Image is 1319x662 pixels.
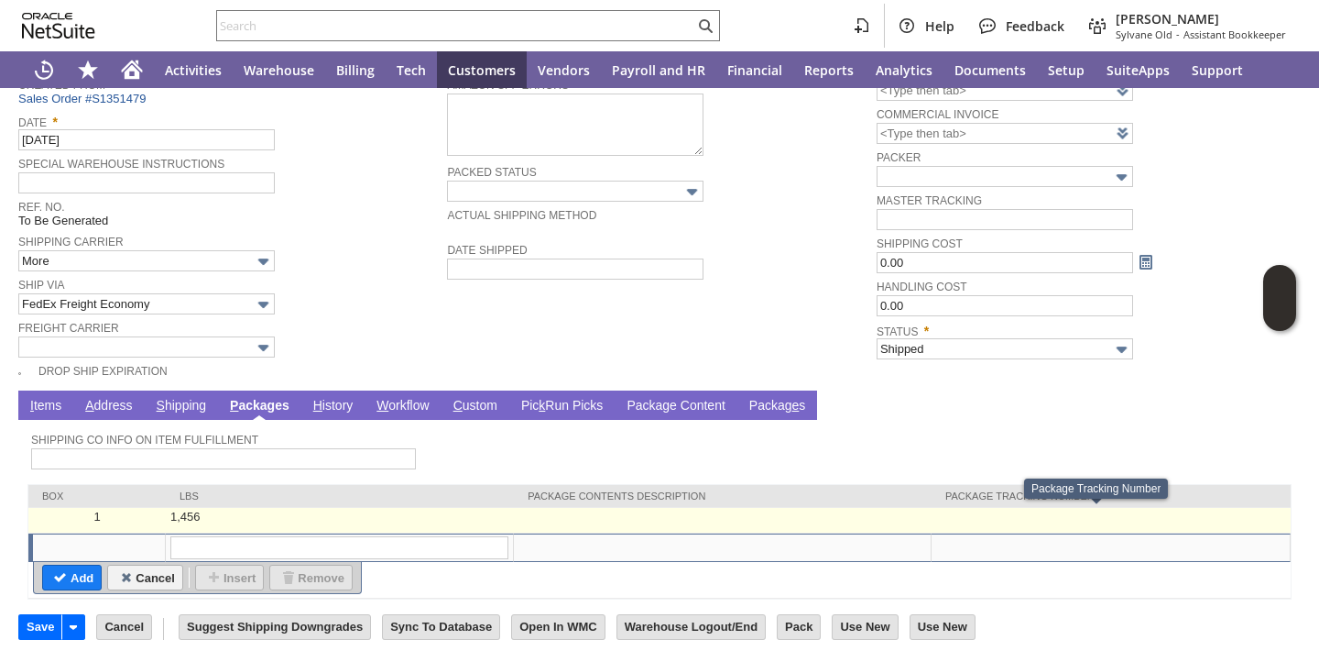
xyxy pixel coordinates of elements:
[313,398,322,413] span: H
[1268,394,1290,416] a: Unrolled view on
[876,61,932,79] span: Analytics
[877,151,921,164] a: Packer
[877,80,1133,101] input: <Type then tab>
[18,116,47,129] a: Date
[662,398,670,413] span: g
[745,398,811,415] a: Packages
[449,398,502,415] a: Custom
[1176,28,1180,41] span: -
[954,61,1026,79] span: Documents
[694,15,716,37] svg: Search
[233,51,325,88] a: Warehouse
[877,237,963,250] a: Shipping Cost
[512,615,605,639] input: Open In WMC
[1183,28,1286,41] span: Assistant Bookkeeper
[33,510,161,524] div: 1
[517,398,607,415] a: PickRun Picks
[18,322,119,335] a: Freight Carrier
[1006,17,1064,35] span: Feedback
[1037,51,1096,88] a: Setup
[1116,28,1172,41] span: Sylvane Old
[230,398,238,413] span: P
[833,615,897,639] input: Use New
[447,244,527,257] a: Date Shipped
[253,251,274,272] img: More Options
[877,325,919,338] a: Status
[447,166,536,179] a: Packed Status
[19,615,61,639] input: Save
[943,51,1037,88] a: Documents
[18,92,150,105] a: Sales Order #S1351479
[716,51,793,88] a: Financial
[26,398,66,415] a: Items
[38,365,168,378] a: Drop Ship Expiration
[66,51,110,88] div: Shortcuts
[22,13,95,39] svg: logo
[877,108,999,121] a: Commercial Invoice
[325,51,386,88] a: Billing
[1111,167,1132,188] img: More Options
[1136,252,1156,272] a: Calculate
[372,398,433,415] a: Workflow
[617,615,765,639] input: Warehouse Logout/End
[1181,51,1254,88] a: Support
[18,201,65,214] a: Ref. No.
[601,51,716,88] a: Payroll and HR
[1096,51,1181,88] a: SuiteApps
[81,398,136,415] a: Address
[121,59,143,81] svg: Home
[33,59,55,81] svg: Recent Records
[225,398,294,415] a: Packages
[31,434,258,447] a: Shipping Co Info on Item Fulfillment
[448,61,516,79] span: Customers
[792,398,800,413] span: e
[196,566,263,590] input: Insert
[309,398,358,415] a: History
[110,51,154,88] a: Home
[43,566,101,590] input: Add
[180,615,370,639] input: Suggest Shipping Downgrades
[877,123,1133,144] input: <Type then tab>
[925,17,954,35] span: Help
[1031,482,1161,495] div: Package Tracking Number
[1263,299,1296,332] span: Oracle Guided Learning Widget. To move around, please hold and drag
[244,61,314,79] span: Warehouse
[18,236,124,248] a: Shipping Carrier
[1263,265,1296,331] iframe: Click here to launch Oracle Guided Learning Help Panel
[528,491,918,502] div: Package Contents Description
[622,398,729,415] a: Package Content
[97,615,151,639] input: Cancel
[336,61,375,79] span: Billing
[18,250,275,271] input: More
[18,293,275,314] input: FedEx Freight Economy
[30,398,34,413] span: I
[1048,61,1085,79] span: Setup
[1106,61,1170,79] span: SuiteApps
[18,279,64,292] a: Ship Via
[877,338,1133,359] input: Shipped
[376,398,388,413] span: W
[1192,61,1243,79] span: Support
[152,398,212,415] a: Shipping
[42,491,152,502] div: Box
[804,61,854,79] span: Reports
[681,182,703,203] img: More Options
[538,61,590,79] span: Vendors
[108,566,182,590] input: Cancel
[217,15,694,37] input: Search
[383,615,499,639] input: Sync To Database
[539,398,545,413] span: k
[18,158,224,171] a: Special Warehouse Instructions
[180,491,500,502] div: lbs
[253,294,274,315] img: More Options
[612,61,705,79] span: Payroll and HR
[877,281,967,293] a: Handling Cost
[793,51,865,88] a: Reports
[910,615,975,639] input: Use New
[22,51,66,88] a: Recent Records
[727,61,782,79] span: Financial
[945,491,1277,502] div: Package Tracking Number
[453,398,463,413] span: C
[18,214,108,227] span: To Be Generated
[437,51,527,88] a: Customers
